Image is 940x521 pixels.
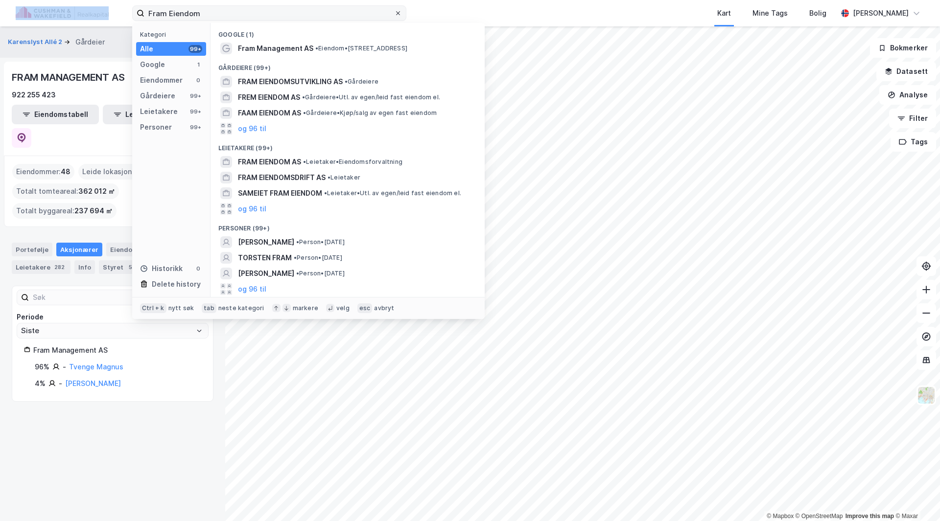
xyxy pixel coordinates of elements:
div: Historikk [140,263,183,274]
div: Totalt byggareal : [12,203,117,219]
div: 99+ [188,108,202,115]
span: Fram Management AS [238,43,313,54]
span: • [296,238,299,246]
img: Z [917,386,936,405]
button: Leietakertabell [103,105,190,124]
button: Analyse [879,85,936,105]
div: Leietakere [140,106,178,117]
a: Tvenge Magnus [69,362,123,371]
div: 922 255 423 [12,89,56,101]
div: Styret [99,260,139,274]
div: 99+ [188,92,202,100]
span: • [324,189,327,197]
div: esc [357,303,373,313]
div: Portefølje [12,243,52,256]
div: Info [74,260,95,274]
div: 99+ [188,123,202,131]
span: • [345,78,348,85]
input: Søk [29,290,136,305]
div: Ctrl + k [140,303,166,313]
a: OpenStreetMap [796,513,843,520]
div: 0 [194,265,202,272]
div: Kontrollprogram for chat [891,474,940,521]
a: Improve this map [846,513,894,520]
div: 5 [125,262,135,272]
div: Google (1) [211,23,485,41]
span: Person • [DATE] [296,238,345,246]
button: Open [195,327,203,335]
div: Kategori [140,31,206,38]
div: neste kategori [218,304,264,312]
span: Leietaker [328,174,360,181]
a: Mapbox [767,513,794,520]
div: 1 [194,61,202,68]
span: 362 012 ㎡ [78,185,115,197]
span: • [303,109,306,116]
div: nytt søk [168,304,194,312]
div: Alle [140,43,153,55]
span: Leietaker • Utl. av egen/leid fast eiendom el. [324,189,461,197]
div: FRAM MANAGEMENT AS [12,69,126,85]
span: Person • [DATE] [296,270,345,277]
div: Leietakere (99+) [211,136,485,154]
div: 96% [35,361,49,373]
div: 282 [52,262,67,272]
span: Person • [DATE] [294,254,342,262]
button: Tags [891,132,936,152]
span: • [315,45,318,52]
button: og 96 til [238,123,266,135]
span: FREM EIENDOM AS [238,91,300,103]
div: Leide lokasjoner : [78,164,148,180]
div: Kart [717,7,731,19]
button: Eiendomstabell [12,105,99,124]
div: Fram Management AS [33,344,201,356]
span: Leietaker • Eiendomsforvaltning [303,158,402,166]
span: 48 [61,166,70,178]
span: • [303,158,306,165]
input: ClearOpen [17,323,208,338]
div: Gårdeiere (99+) [211,56,485,74]
button: Datasett [876,62,936,81]
span: FAAM EIENDOM AS [238,107,301,119]
div: Gårdeiere [140,90,175,102]
span: • [294,254,297,261]
span: Eiendom • [STREET_ADDRESS] [315,45,407,52]
span: • [302,93,305,101]
div: Google [140,59,165,70]
div: Eiendommer [106,243,168,256]
span: [PERSON_NAME] [238,236,294,248]
span: [PERSON_NAME] [238,268,294,279]
div: 4% [35,378,46,389]
div: Periode [17,311,209,323]
span: FRAM EIENDOMSUTVIKLING AS [238,76,343,88]
span: FRAM EIENDOM AS [238,156,301,168]
div: - [59,378,62,389]
div: markere [293,304,318,312]
div: Delete history [152,278,201,290]
div: velg [336,304,350,312]
div: Eiendommer [140,74,183,86]
div: [PERSON_NAME] [853,7,909,19]
button: Karenslyst Allé 2 [8,37,64,47]
span: Gårdeiere • Utl. av egen/leid fast eiendom el. [302,93,440,101]
input: Søk på adresse, matrikkel, gårdeiere, leietakere eller personer [144,6,394,21]
div: Gårdeier [75,36,105,48]
img: cushman-wakefield-realkapital-logo.202ea83816669bd177139c58696a8fa1.svg [16,6,109,20]
button: og 96 til [238,283,266,295]
div: 99+ [188,45,202,53]
div: tab [202,303,216,313]
div: Totalt tomteareal : [12,183,119,199]
a: [PERSON_NAME] [65,379,121,387]
button: og 96 til [238,203,266,215]
div: Bolig [809,7,826,19]
div: - [63,361,66,373]
button: Filter [889,109,936,128]
iframe: Chat Widget [891,474,940,521]
div: Mine Tags [752,7,788,19]
div: Personer [140,121,172,133]
div: avbryt [374,304,394,312]
div: Aksjonærer [56,243,102,256]
div: 0 [194,76,202,84]
span: Gårdeiere • Kjøp/salg av egen fast eiendom [303,109,437,117]
div: Eiendommer : [12,164,74,180]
